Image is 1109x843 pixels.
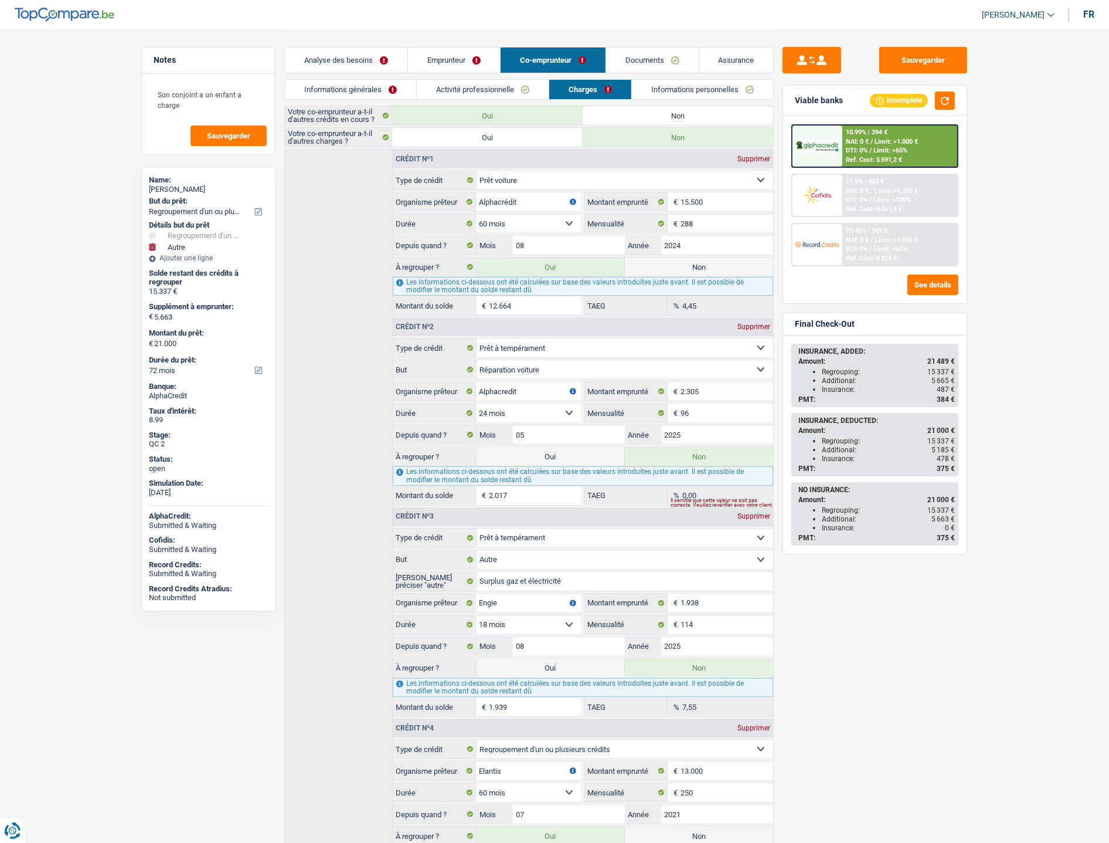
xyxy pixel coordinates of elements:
[795,140,839,153] img: AlphaCredit
[846,196,868,204] span: DTI: 0%
[795,319,855,329] div: Final Check-Out
[393,659,477,678] label: À regrouper ?
[668,486,682,505] span: %
[149,287,268,296] div: 15.337 €
[149,175,268,185] div: Name:
[149,269,268,287] div: Solde restant des crédits à regrouper
[870,187,873,195] span: /
[584,594,668,612] label: Montant emprunté
[149,569,268,578] div: Submitted & Waiting
[873,196,911,204] span: Limit: <100%
[149,382,268,391] div: Banque:
[870,138,873,145] span: /
[393,698,476,716] label: Montant du solde
[393,724,437,732] div: Crédit nº4
[873,147,907,154] span: Limit: <65%
[846,255,897,262] div: Ref. Cost: 5 314 €
[661,236,773,255] input: AAAA
[149,356,266,365] label: Durée du prêt:
[606,48,699,73] a: Documents
[846,187,869,195] span: NAI: 0 €
[190,126,267,146] button: Sauvegarder
[734,513,773,520] div: Supprimer
[625,659,773,678] label: Non
[699,48,774,73] a: Assurance
[625,447,773,466] label: Non
[661,425,773,444] input: AAAA
[501,48,605,73] a: Co-emprunteur
[1083,9,1094,20] div: fr
[822,515,955,523] div: Additional:
[937,465,955,473] span: 375 €
[822,377,955,385] div: Additional:
[393,236,477,255] label: Depuis quand ?
[476,698,489,716] span: €
[513,637,625,656] input: MM
[927,496,955,504] span: 21 000 €
[393,404,476,422] label: Durée
[476,296,489,315] span: €
[668,382,681,401] span: €
[393,615,476,634] label: Durée
[149,439,268,449] div: QC 2
[972,5,1054,25] a: [PERSON_NAME]
[477,425,513,444] label: Mois
[584,214,668,233] label: Mensualité
[393,740,477,759] label: Type de crédit
[393,466,773,485] div: Les informations ci-dessous ont été calculées sur base des valeurs introduites juste avant. Il es...
[393,529,477,547] label: Type de crédit
[822,446,955,454] div: Additional:
[392,128,583,147] label: Oui
[625,637,661,656] label: Année
[846,156,902,164] div: Ref. Cost: 5 591,2 €
[513,805,625,824] input: MM
[870,94,928,107] div: Incomplete
[149,479,268,488] div: Simulation Date:
[846,245,868,253] span: DTI: 0%
[393,447,477,466] label: À regrouper ?
[149,455,268,464] div: Status:
[584,761,668,780] label: Montant emprunté
[149,431,268,440] div: Stage:
[149,339,153,348] span: €
[393,296,476,315] label: Montant du solde
[668,192,681,211] span: €
[869,196,872,204] span: /
[393,550,477,569] label: But
[584,486,668,505] label: TAEG
[149,545,268,554] div: Submitted & Waiting
[875,187,918,195] span: Limit: >1.100 €
[392,106,583,125] label: Oui
[661,637,773,656] input: AAAA
[149,221,268,230] div: Détails but du prêt
[798,417,955,425] div: INSURANCE, DEDUCTED:
[822,368,955,376] div: Regrouping:
[846,178,884,185] div: 11.9% | 403 €
[285,48,407,73] a: Analyse des besoins
[945,524,955,532] span: 0 €
[927,368,955,376] span: 15 337 €
[149,391,268,401] div: AlphaCredit
[875,138,918,145] span: Limit: >1.000 €
[549,80,631,99] a: Charges
[873,245,907,253] span: Limit: <65%
[822,524,955,532] div: Insurance:
[927,426,955,435] span: 21 000 €
[477,236,513,255] label: Mois
[668,761,681,780] span: €
[798,357,955,365] div: Amount:
[393,572,477,591] label: [PERSON_NAME] préciser "autre"
[149,512,268,521] div: AlphaCredit:
[661,805,773,824] input: AAAA
[149,197,266,206] label: But du prêt:
[879,47,967,73] button: Sauvegarder
[584,404,668,422] label: Mensualité
[927,506,955,514] span: 15 337 €
[393,486,476,505] label: Montant du solde
[584,296,668,315] label: TAEG
[149,415,268,425] div: 8.99
[870,236,873,244] span: /
[982,10,1045,20] span: [PERSON_NAME]
[584,382,668,401] label: Montant emprunté
[393,382,476,401] label: Organisme prêteur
